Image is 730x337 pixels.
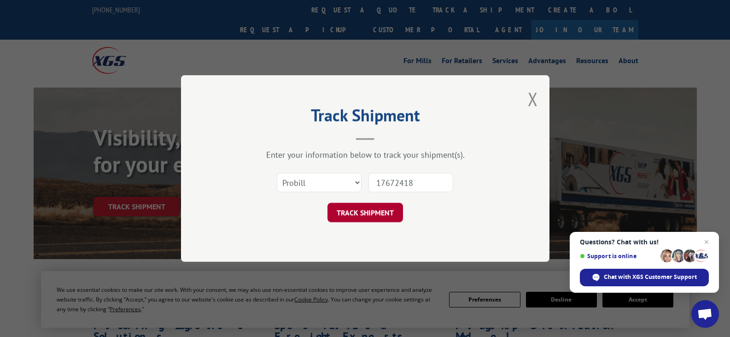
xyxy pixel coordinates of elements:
button: Close modal [528,87,538,111]
span: Chat with XGS Customer Support [604,273,697,281]
div: Open chat [691,300,719,328]
div: Enter your information below to track your shipment(s). [227,149,503,160]
input: Number(s) [368,173,453,192]
span: Support is online [580,253,657,260]
span: Close chat [701,236,712,248]
button: TRACK SHIPMENT [327,203,403,222]
span: Questions? Chat with us! [580,238,709,246]
div: Chat with XGS Customer Support [580,269,709,286]
h2: Track Shipment [227,109,503,126]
